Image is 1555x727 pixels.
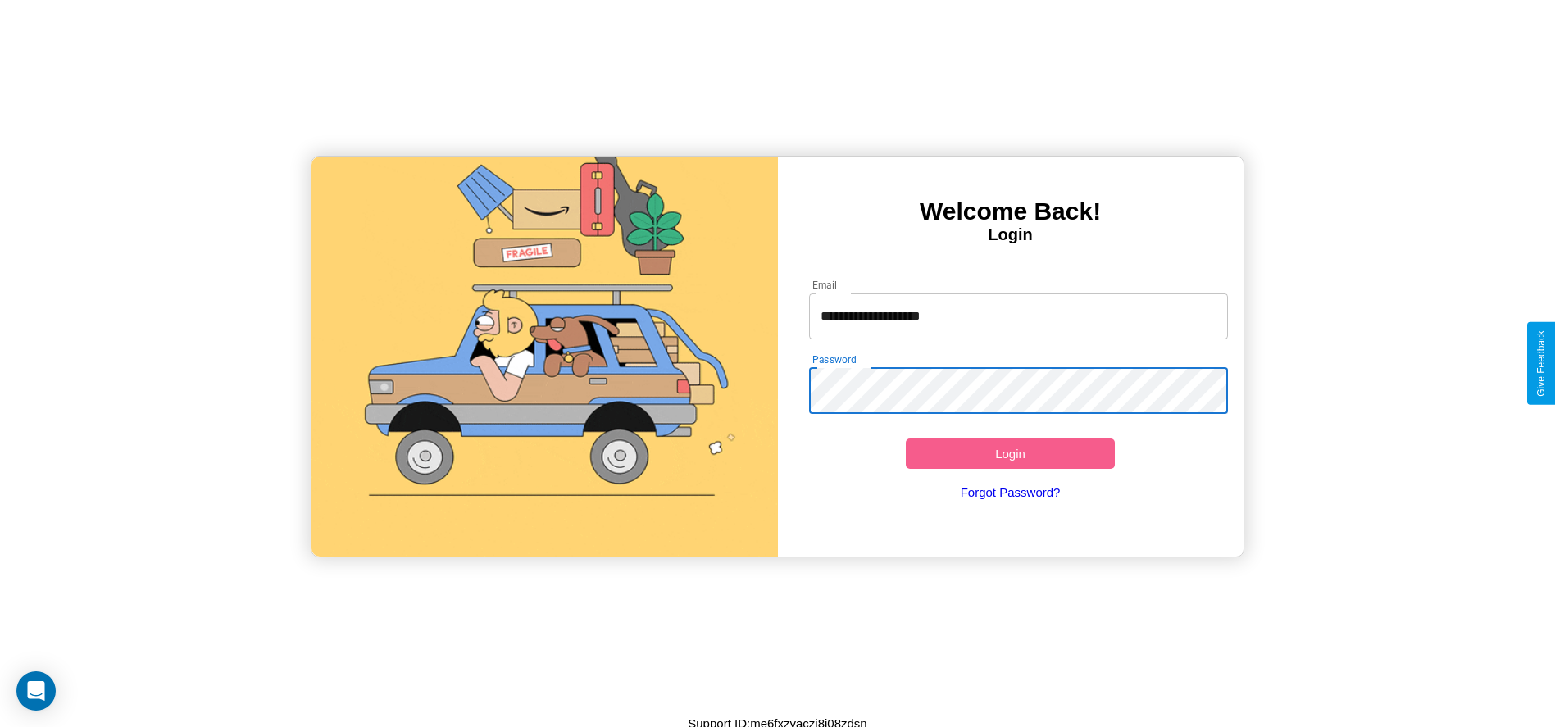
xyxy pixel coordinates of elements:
div: Open Intercom Messenger [16,671,56,711]
h4: Login [778,225,1244,244]
label: Password [812,352,856,366]
h3: Welcome Back! [778,198,1244,225]
a: Forgot Password? [801,469,1220,516]
div: Give Feedback [1535,330,1547,397]
img: gif [311,157,777,557]
label: Email [812,278,838,292]
button: Login [906,438,1116,469]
